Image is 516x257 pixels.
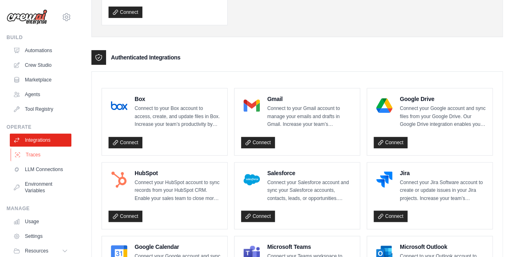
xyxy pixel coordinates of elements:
[10,103,71,116] a: Tool Registry
[400,169,486,177] h4: Jira
[241,211,275,222] a: Connect
[135,179,221,203] p: Connect your HubSpot account to sync records from your HubSpot CRM. Enable your sales team to clo...
[111,53,180,62] h3: Authenticated Integrations
[135,105,221,129] p: Connect to your Box account to access, create, and update files in Box. Increase your team’s prod...
[374,137,407,148] a: Connect
[25,248,48,254] span: Resources
[10,178,71,197] a: Environment Variables
[7,124,71,130] div: Operate
[374,211,407,222] a: Connect
[109,7,142,18] a: Connect
[7,34,71,41] div: Build
[400,243,486,251] h4: Microsoft Outlook
[267,179,353,203] p: Connect your Salesforce account and sync your Salesforce accounts, contacts, leads, or opportunit...
[109,211,142,222] a: Connect
[111,171,127,188] img: HubSpot Logo
[267,243,353,251] h4: Microsoft Teams
[241,137,275,148] a: Connect
[10,88,71,101] a: Agents
[11,148,72,161] a: Traces
[376,171,392,188] img: Jira Logo
[135,95,221,103] h4: Box
[111,97,127,114] img: Box Logo
[10,163,71,176] a: LLM Connections
[7,205,71,212] div: Manage
[400,95,486,103] h4: Google Drive
[376,97,392,114] img: Google Drive Logo
[10,215,71,228] a: Usage
[10,44,71,57] a: Automations
[400,179,486,203] p: Connect your Jira Software account to create or update issues in your Jira projects. Increase you...
[109,137,142,148] a: Connect
[135,169,221,177] h4: HubSpot
[10,59,71,72] a: Crew Studio
[400,105,486,129] p: Connect your Google account and sync files from your Google Drive. Our Google Drive integration e...
[10,134,71,147] a: Integrations
[135,243,221,251] h4: Google Calendar
[244,97,260,114] img: Gmail Logo
[7,9,47,25] img: Logo
[267,105,353,129] p: Connect to your Gmail account to manage your emails and drafts in Gmail. Increase your team’s pro...
[244,171,260,188] img: Salesforce Logo
[10,230,71,243] a: Settings
[267,95,353,103] h4: Gmail
[10,73,71,86] a: Marketplace
[267,169,353,177] h4: Salesforce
